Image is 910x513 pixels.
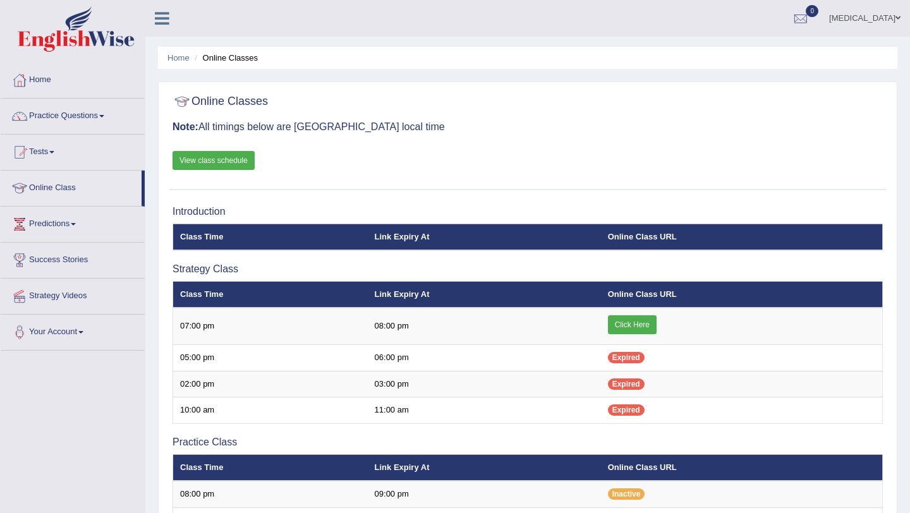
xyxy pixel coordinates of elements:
th: Class Time [173,281,368,308]
th: Class Time [173,454,368,481]
b: Note: [173,121,198,132]
a: Online Class [1,171,142,202]
a: View class schedule [173,151,255,170]
a: Strategy Videos [1,279,145,310]
span: Expired [608,404,645,416]
th: Link Expiry At [368,281,601,308]
th: Online Class URL [601,281,883,308]
h3: Strategy Class [173,263,883,275]
th: Link Expiry At [368,224,601,250]
td: 09:00 pm [368,481,601,507]
li: Online Classes [191,52,258,64]
a: Home [167,53,190,63]
td: 05:00 pm [173,345,368,371]
th: Link Expiry At [368,454,601,481]
td: 07:00 pm [173,308,368,345]
th: Class Time [173,224,368,250]
h3: Practice Class [173,437,883,448]
th: Online Class URL [601,224,883,250]
a: Your Account [1,315,145,346]
h3: Introduction [173,206,883,217]
th: Online Class URL [601,454,883,481]
a: Practice Questions [1,99,145,130]
a: Tests [1,135,145,166]
a: Home [1,63,145,94]
h3: All timings below are [GEOGRAPHIC_DATA] local time [173,121,883,133]
td: 03:00 pm [368,371,601,397]
td: 08:00 pm [368,308,601,345]
a: Click Here [608,315,657,334]
span: Expired [608,378,645,390]
a: Predictions [1,207,145,238]
span: Inactive [608,488,645,500]
span: 0 [806,5,818,17]
a: Success Stories [1,243,145,274]
td: 10:00 am [173,397,368,424]
td: 06:00 pm [368,345,601,371]
td: 02:00 pm [173,371,368,397]
td: 11:00 am [368,397,601,424]
span: Expired [608,352,645,363]
h2: Online Classes [173,92,268,111]
td: 08:00 pm [173,481,368,507]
